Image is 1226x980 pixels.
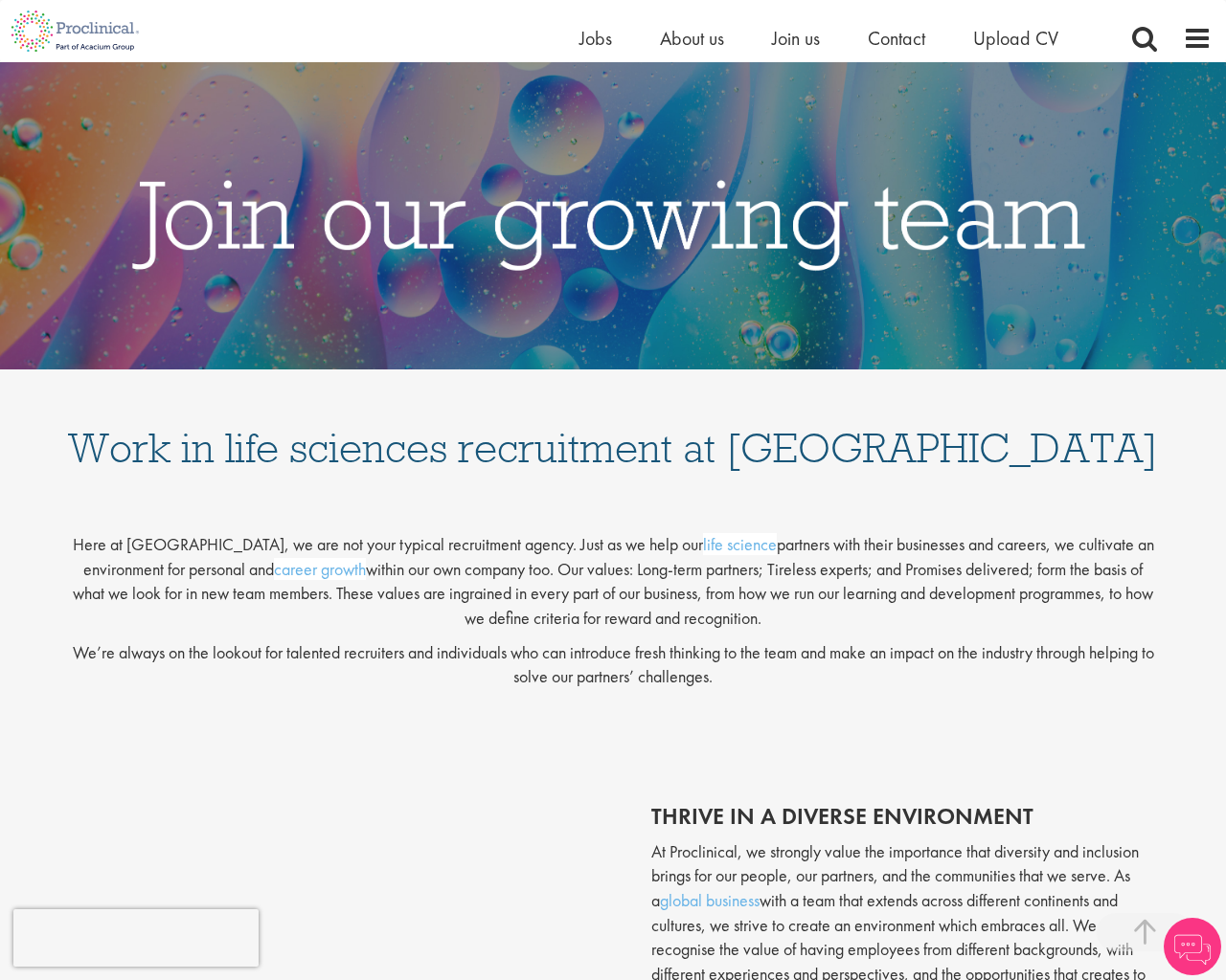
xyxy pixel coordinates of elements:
[703,533,777,555] a: life science
[13,909,259,967] iframe: reCAPTCHA
[973,26,1058,51] a: Upload CV
[67,640,1159,689] p: We’re always on the lookout for talented recruiters and individuals who can introduce fresh think...
[660,26,724,51] a: About us
[651,804,1159,829] h2: thrive in a diverse environment
[660,889,760,911] a: global business
[274,558,366,580] a: career growth
[67,389,1159,469] h1: Work in life sciences recruitment at [GEOGRAPHIC_DATA]
[1164,918,1221,975] img: Chatbot
[868,26,925,51] a: Contact
[67,517,1159,631] p: Here at [GEOGRAPHIC_DATA], we are not your typical recruitment agency. Just as we help our partne...
[579,26,612,51] a: Jobs
[772,26,820,51] a: Join us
